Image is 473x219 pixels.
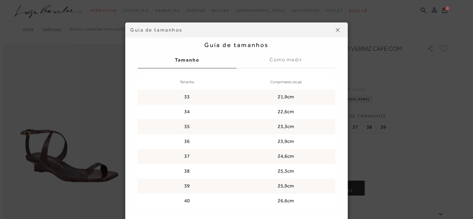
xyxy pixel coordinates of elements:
[236,134,335,149] td: 23,9cm
[130,27,333,33] div: Guia de tamanhos
[236,75,335,90] th: Comprimento do pé
[236,105,335,119] td: 22,6cm
[236,194,335,208] td: 26,6cm
[138,194,236,208] td: 40
[336,28,340,32] img: icon-close.png
[138,41,335,49] h2: Guia de tamanhos
[138,164,236,179] td: 38
[138,52,236,68] label: Tamanho
[138,134,236,149] td: 36
[138,179,236,194] td: 39
[138,75,236,90] th: Tamanho
[138,90,236,105] td: 33
[236,119,335,134] td: 23,3cm
[236,52,335,68] label: Como medir
[138,149,236,164] td: 37
[236,179,335,194] td: 25,9cm
[236,164,335,179] td: 25,3cm
[138,105,236,119] td: 34
[236,90,335,105] td: 21,9cm
[236,149,335,164] td: 24,6cm
[138,119,236,134] td: 35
